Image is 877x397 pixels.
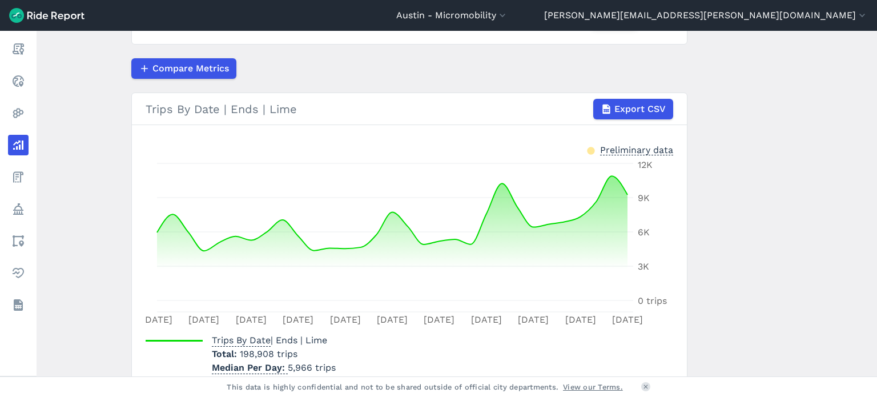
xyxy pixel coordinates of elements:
div: Preliminary data [600,143,673,155]
span: Total [212,348,240,359]
img: Ride Report [9,8,85,23]
button: [PERSON_NAME][EMAIL_ADDRESS][PERSON_NAME][DOMAIN_NAME] [544,9,868,22]
button: Compare Metrics [131,58,236,79]
tspan: 6K [638,227,650,238]
a: View our Terms. [563,382,623,392]
a: Realtime [8,71,29,91]
button: Austin - Micromobility [396,9,508,22]
tspan: [DATE] [236,314,267,325]
div: Trips By Date | Ends | Lime [146,99,673,119]
tspan: 3K [638,261,649,272]
p: 5,966 trips [212,361,336,375]
a: Datasets [8,295,29,315]
a: Heatmaps [8,103,29,123]
tspan: [DATE] [471,314,502,325]
tspan: 12K [638,159,653,170]
tspan: [DATE] [188,314,219,325]
span: Median Per Day [212,359,288,374]
tspan: [DATE] [283,314,313,325]
tspan: [DATE] [518,314,549,325]
tspan: [DATE] [565,314,596,325]
span: Trips By Date [212,331,271,347]
tspan: [DATE] [377,314,408,325]
a: Health [8,263,29,283]
tspan: [DATE] [424,314,454,325]
tspan: [DATE] [142,314,172,325]
tspan: 9K [638,193,650,203]
button: Export CSV [593,99,673,119]
tspan: [DATE] [612,314,643,325]
a: Policy [8,199,29,219]
a: Analyze [8,135,29,155]
a: Areas [8,231,29,251]
tspan: 0 trips [638,295,667,306]
span: 198,908 trips [240,348,297,359]
a: Report [8,39,29,59]
a: Fees [8,167,29,187]
tspan: [DATE] [330,314,361,325]
span: | Ends | Lime [212,335,327,346]
span: Compare Metrics [152,62,229,75]
span: Export CSV [614,102,666,116]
